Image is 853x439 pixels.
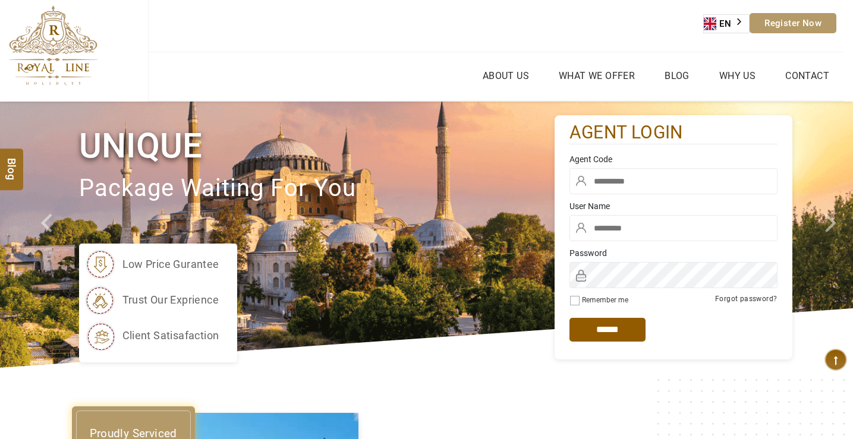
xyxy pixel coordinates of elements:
[569,121,778,144] h2: agent login
[582,296,628,304] label: Remember me
[79,124,555,168] h1: Unique
[556,67,638,84] a: What we Offer
[569,153,778,165] label: Agent Code
[703,14,750,33] div: Language
[26,102,68,368] a: Check next prev
[810,102,853,368] a: Check next image
[569,247,778,259] label: Password
[662,67,693,84] a: Blog
[704,15,749,33] a: EN
[85,321,219,350] li: client satisafaction
[480,67,532,84] a: About Us
[716,67,758,84] a: Why Us
[703,14,750,33] aside: Language selected: English
[79,169,555,209] p: package waiting for you
[715,295,777,303] a: Forgot password?
[85,249,219,279] li: low price gurantee
[85,285,219,315] li: trust our exprience
[4,158,20,168] span: Blog
[9,5,97,86] img: The Royal Line Holidays
[782,67,832,84] a: Contact
[750,13,836,33] a: Register Now
[569,200,778,212] label: User Name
